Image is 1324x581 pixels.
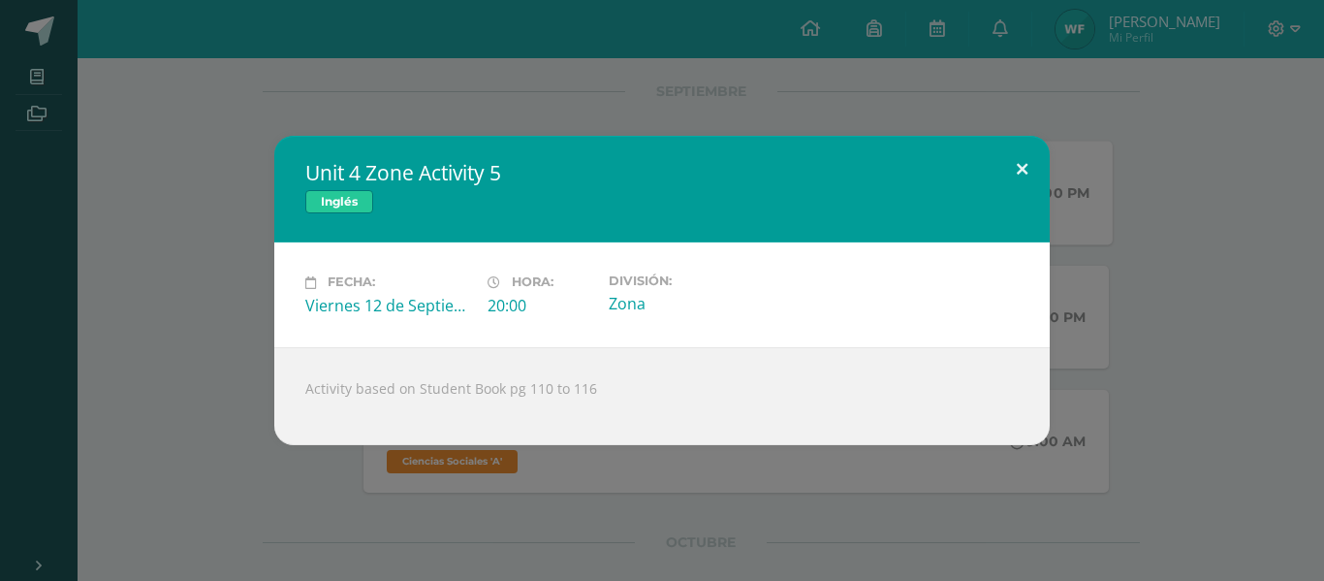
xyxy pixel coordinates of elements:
div: 20:00 [488,295,593,316]
div: Viernes 12 de Septiembre [305,295,472,316]
button: Close (Esc) [994,136,1050,202]
div: Zona [609,293,775,314]
span: Hora: [512,275,553,290]
label: División: [609,274,775,288]
div: Activity based on Student Book pg 110 to 116 [274,347,1050,445]
h2: Unit 4 Zone Activity 5 [305,159,1019,186]
span: Inglés [305,190,373,213]
span: Fecha: [328,275,375,290]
